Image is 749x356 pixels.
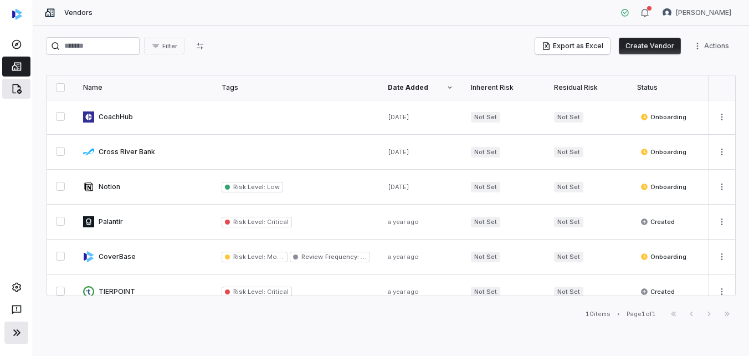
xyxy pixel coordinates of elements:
[471,147,500,157] span: Not Set
[554,217,583,227] span: Not Set
[676,8,731,17] span: [PERSON_NAME]
[471,112,500,123] span: Not Set
[233,288,265,296] span: Risk Level :
[471,83,536,92] div: Inherent Risk
[388,148,409,156] span: [DATE]
[144,38,184,54] button: Filter
[535,38,610,54] button: Export as Excel
[388,83,453,92] div: Date Added
[619,38,681,54] button: Create Vendor
[388,113,409,121] span: [DATE]
[83,83,204,92] div: Name
[640,182,686,191] span: Onboarding
[640,287,675,296] span: Created
[640,113,686,121] span: Onboarding
[663,8,671,17] img: Michael Bochniarz avatar
[471,252,500,262] span: Not Set
[388,183,409,191] span: [DATE]
[222,83,370,92] div: Tags
[586,310,611,318] div: 10 items
[388,218,419,226] span: a year ago
[617,310,620,318] div: •
[554,83,619,92] div: Residual Risk
[233,183,265,191] span: Risk Level :
[162,42,177,50] span: Filter
[713,248,731,265] button: More actions
[640,148,686,156] span: Onboarding
[233,218,265,226] span: Risk Level :
[554,112,583,123] span: Not Set
[713,179,731,195] button: More actions
[233,253,265,261] span: Risk Level :
[265,183,280,191] span: Low
[640,217,675,226] span: Created
[471,182,500,192] span: Not Set
[690,38,736,54] button: More actions
[301,253,358,261] span: Review Frequency :
[713,283,731,300] button: More actions
[713,109,731,125] button: More actions
[554,287,583,297] span: Not Set
[388,288,419,296] span: a year ago
[554,252,583,262] span: Not Set
[359,253,382,261] span: Annual
[713,144,731,160] button: More actions
[554,147,583,157] span: Not Set
[471,287,500,297] span: Not Set
[554,182,583,192] span: Not Set
[713,213,731,230] button: More actions
[265,218,288,226] span: Critical
[388,253,419,261] span: a year ago
[627,310,656,318] div: Page 1 of 1
[656,4,738,21] button: Michael Bochniarz avatar[PERSON_NAME]
[265,253,296,261] span: Moderate
[640,252,686,261] span: Onboarding
[265,288,288,296] span: Critical
[12,9,22,20] img: svg%3e
[471,217,500,227] span: Not Set
[64,8,93,17] span: Vendors
[637,83,702,92] div: Status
